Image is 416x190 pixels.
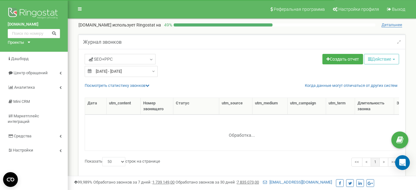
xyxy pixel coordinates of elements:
[79,22,161,28] p: [DOMAIN_NAME]
[85,157,160,166] label: Показать строк на странице
[288,98,326,115] th: utm_campaign
[382,22,402,27] span: Детальнее
[85,175,399,183] div: Показаны строки 1 - 20 из 20
[326,98,355,115] th: utm_term
[8,40,24,46] div: Проекты
[13,99,30,104] span: Mini CRM
[112,22,161,27] span: использует Ringostat на
[161,22,174,28] p: 49 %
[322,54,363,64] a: Создать отчет
[379,158,388,167] a: >
[141,98,173,115] th: Номер звонящего
[173,98,219,115] th: Статус
[89,56,113,62] span: SEO+PPC
[371,158,380,167] a: 1
[263,180,332,184] a: [EMAIL_ADDRESS][DOMAIN_NAME]
[11,56,29,61] span: Дашборд
[107,98,141,115] th: utm_content
[152,180,175,184] u: 1 739 149,00
[338,7,379,12] span: Настройки профиля
[252,98,288,115] th: utm_medium
[237,180,259,184] u: 7 835 073,00
[14,71,48,75] span: Центр обращений
[204,128,281,137] div: Обработка...
[14,134,31,138] span: Средства
[74,180,92,184] span: 99,989%
[85,83,149,88] a: Посмотреть cтатистику звонков
[14,85,35,90] span: Аналитика
[392,7,405,12] span: Выход
[355,98,394,115] th: Длительность звонка
[176,180,259,184] span: Обработано звонков за 30 дней :
[3,172,18,187] button: Open CMP widget
[93,180,175,184] span: Обработано звонков за 7 дней :
[388,158,399,167] a: >>
[219,98,252,115] th: utm_source
[8,6,60,22] img: Ringostat logo
[274,7,325,12] span: Реферальная программа
[305,83,398,89] a: Когда данные могут отличаться от других систем
[362,158,371,167] a: <
[102,157,125,166] select: Показатьстрок на странице
[8,114,39,124] span: Маркетплейс интеграций
[351,158,362,167] a: <<
[8,22,60,27] a: [DOMAIN_NAME]
[13,148,33,152] span: Настройки
[395,155,410,170] div: Open Intercom Messenger
[85,54,155,64] a: SEO+PPC
[85,98,107,115] th: Дата
[364,54,399,64] button: Действие
[83,39,122,45] h5: Журнал звонков
[8,29,60,38] input: Поиск по номеру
